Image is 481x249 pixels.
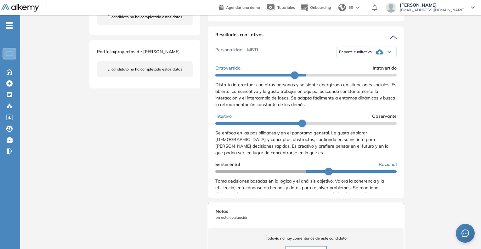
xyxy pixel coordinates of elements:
[97,49,180,54] span: Portfolio/proyectos de [PERSON_NAME]
[461,229,469,237] span: message
[215,47,258,57] span: Personalidad - MBTI
[216,215,396,220] span: en esta evaluación
[348,5,353,10] span: ES
[1,4,39,12] img: Logo
[215,65,241,71] span: Extrovertido
[310,5,331,10] span: Onboarding
[338,4,346,11] img: world
[107,14,182,20] span: El candidato no ha completado estos datos
[373,65,397,71] span: Introvertido
[215,31,263,42] span: Resultados cualitativos
[226,5,260,10] span: Agendar una demo
[215,161,240,168] span: Sentimental
[379,161,397,168] span: Racional
[215,130,388,156] span: Se enfoca en las posibilidades y en el panorama general. Le gusta explorar [DEMOGRAPHIC_DATA] y c...
[300,1,331,14] button: Onboarding
[215,113,232,120] span: Intuitivo
[356,6,359,9] img: arrow
[215,82,396,107] span: Disfruta interactuar con otras personas y se siente energizado en situaciones sociales. Es abiert...
[400,8,465,13] span: [EMAIL_ADDRESS][DOMAIN_NAME]
[372,113,397,120] span: Observante
[107,66,182,72] span: El candidato no ha completado estos datos
[6,25,13,26] i: -
[215,178,395,204] span: Toma decisiones basadas en la lógica y el análisis objetivo. Valora la coherencia y la eficiencia...
[277,5,295,10] span: Tutoriales
[219,3,260,11] a: Agendar una demo
[339,49,372,54] span: Reporte cualitativo
[216,235,396,241] span: Todavía no hay comentarios de este candidato
[216,208,396,215] span: Notas
[400,3,465,8] span: [PERSON_NAME]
